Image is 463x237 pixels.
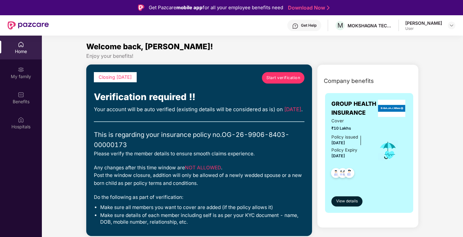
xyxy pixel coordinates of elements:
[18,91,24,98] img: svg+xml;base64,PHN2ZyBpZD0iQmVuZWZpdHMiIHhtbG5zPSJodHRwOi8vd3d3LnczLm9yZy8yMDAwL3N2ZyIgd2lkdGg9Ij...
[86,42,213,51] span: Welcome back, [PERSON_NAME]!
[335,166,350,182] img: svg+xml;base64,PHN2ZyB4bWxucz0iaHR0cDovL3d3dy53My5vcmcvMjAwMC9zdmciIHdpZHRoPSI0OC45MTUiIGhlaWdodD...
[449,23,454,28] img: svg+xml;base64,PHN2ZyBpZD0iRHJvcGRvd24tMzJ4MzIiIHhtbG5zPSJodHRwOi8vd3d3LnczLm9yZy8yMDAwL3N2ZyIgd2...
[348,23,392,29] div: MOKSHAGNA TECHNOLOGIES PRIVATE LIMITED
[138,4,144,11] img: Logo
[149,4,283,11] div: Get Pazcare for all your employee benefits need
[94,150,304,158] div: Please verify the member details to ensure smooth claims experience.
[301,23,316,28] div: Get Help
[378,140,398,161] img: icon
[331,125,369,131] span: ₹10 Lakhs
[185,165,221,171] span: NOT ALLOWED
[327,4,329,11] img: Stroke
[100,212,304,225] li: Make sure details of each member including self is as per your KYC document - name, DOB, mobile n...
[100,204,304,211] li: Make sure all members you want to cover are added (if the policy allows it)
[337,22,343,29] span: M
[405,26,442,31] div: User
[262,72,304,84] a: Start verification
[342,166,357,182] img: svg+xml;base64,PHN2ZyB4bWxucz0iaHR0cDovL3d3dy53My5vcmcvMjAwMC9zdmciIHdpZHRoPSI0OC45NDMiIGhlaWdodD...
[336,198,358,204] span: View details
[86,53,419,59] div: Enjoy your benefits!
[94,90,304,104] div: Verification required !!
[378,100,405,117] img: insurerLogo
[328,166,344,182] img: svg+xml;base64,PHN2ZyB4bWxucz0iaHR0cDovL3d3dy53My5vcmcvMjAwMC9zdmciIHdpZHRoPSI0OC45NDMiIGhlaWdodD...
[284,106,301,112] span: [DATE]
[288,4,328,11] a: Download Now
[18,41,24,48] img: svg+xml;base64,PHN2ZyBpZD0iSG9tZSIgeG1sbnM9Imh0dHA6Ly93d3cudzMub3JnLzIwMDAvc3ZnIiB3aWR0aD0iMjAiIG...
[18,66,24,73] img: svg+xml;base64,PHN2ZyB3aWR0aD0iMjAiIGhlaWdodD0iMjAiIHZpZXdCb3g9IjAgMCAyMCAyMCIgZmlsbD0ibm9uZSIgeG...
[94,164,304,187] div: Any changes after this time window are . Post the window closure, addition will only be allowed o...
[331,99,376,118] span: GROUP HEALTH INSURANCE
[331,153,345,158] span: [DATE]
[94,193,304,201] div: Do the following as part of verification:
[405,20,442,26] div: [PERSON_NAME]
[99,74,132,80] span: Closing [DATE]
[331,196,362,207] button: View details
[331,147,357,153] div: Policy Expiry
[331,140,345,145] span: [DATE]
[331,134,358,140] div: Policy issued
[292,23,298,29] img: svg+xml;base64,PHN2ZyBpZD0iSGVscC0zMngzMiIgeG1sbnM9Imh0dHA6Ly93d3cudzMub3JnLzIwMDAvc3ZnIiB3aWR0aD...
[94,105,304,114] div: Your account will be auto verified (existing details will be considered as is) on .
[18,117,24,123] img: svg+xml;base64,PHN2ZyBpZD0iSG9zcGl0YWxzIiB4bWxucz0iaHR0cDovL3d3dy53My5vcmcvMjAwMC9zdmciIHdpZHRoPS...
[8,21,49,30] img: New Pazcare Logo
[94,130,304,150] div: This is regarding your insurance policy no. OG-26-9906-8403-00000173
[324,77,374,85] span: Company benefits
[266,75,300,81] span: Start verification
[176,4,203,10] strong: mobile app
[331,118,369,124] span: Cover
